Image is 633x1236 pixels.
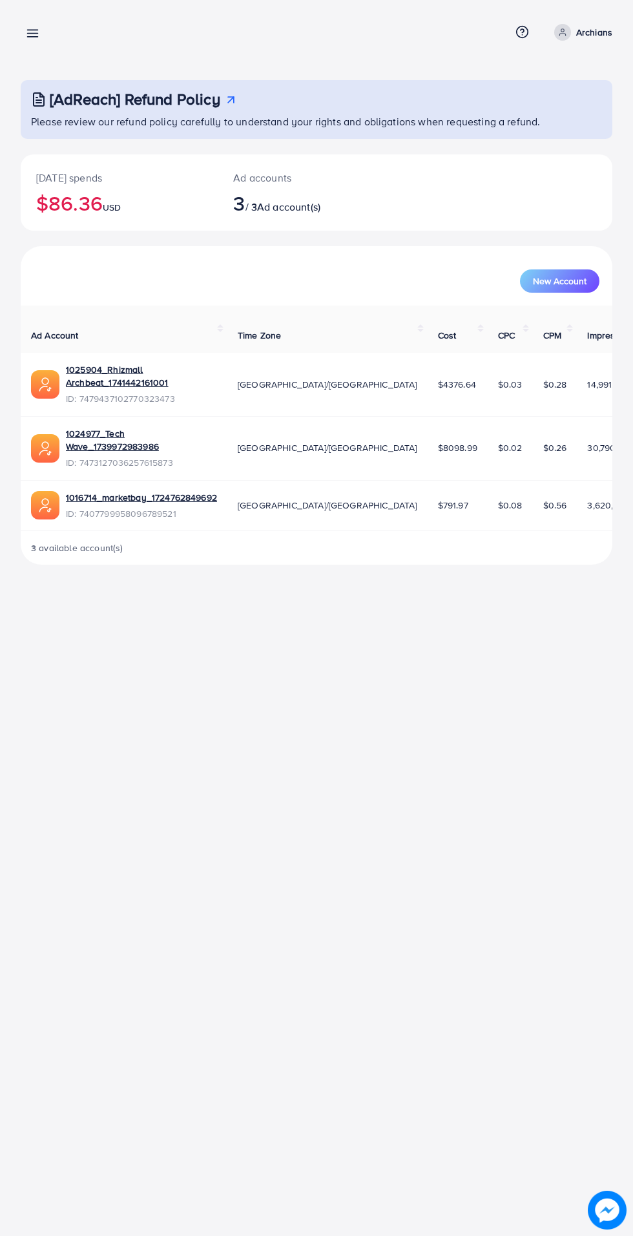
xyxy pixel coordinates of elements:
[233,188,245,218] span: 3
[50,90,220,109] h3: [AdReach] Refund Policy
[438,441,477,454] span: $8098.99
[233,191,350,215] h2: / 3
[238,499,417,512] span: [GEOGRAPHIC_DATA]/[GEOGRAPHIC_DATA]
[498,378,523,391] span: $0.03
[587,499,625,512] span: 3,620,511
[257,200,320,214] span: Ad account(s)
[498,441,523,454] span: $0.02
[576,25,612,40] p: Archians
[36,191,202,215] h2: $86.36
[588,1191,627,1230] img: image
[587,329,632,342] span: Impression
[533,277,586,286] span: New Account
[543,378,567,391] span: $0.28
[31,370,59,399] img: ic-ads-acc.e4c84228.svg
[238,441,417,454] span: [GEOGRAPHIC_DATA]/[GEOGRAPHIC_DATA]
[66,427,217,454] a: 1024977_Tech Wave_1739972983986
[238,378,417,391] span: [GEOGRAPHIC_DATA]/[GEOGRAPHIC_DATA]
[498,329,515,342] span: CPC
[498,499,523,512] span: $0.08
[438,378,476,391] span: $4376.64
[31,541,123,554] span: 3 available account(s)
[587,441,633,454] span: 30,790,567
[543,441,567,454] span: $0.26
[66,507,217,520] span: ID: 7407799958096789521
[233,170,350,185] p: Ad accounts
[543,329,561,342] span: CPM
[66,363,217,390] a: 1025904_Rhizmall Archbeat_1741442161001
[31,329,79,342] span: Ad Account
[31,114,605,129] p: Please review our refund policy carefully to understand your rights and obligations when requesti...
[66,491,217,504] a: 1016714_marketbay_1724762849692
[238,329,281,342] span: Time Zone
[438,329,457,342] span: Cost
[66,456,217,469] span: ID: 7473127036257615873
[549,24,612,41] a: Archians
[31,434,59,463] img: ic-ads-acc.e4c84228.svg
[103,201,121,214] span: USD
[543,499,567,512] span: $0.56
[587,378,630,391] span: 14,991,388
[438,499,468,512] span: $791.97
[520,269,599,293] button: New Account
[31,491,59,519] img: ic-ads-acc.e4c84228.svg
[66,392,217,405] span: ID: 7479437102770323473
[36,170,202,185] p: [DATE] spends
